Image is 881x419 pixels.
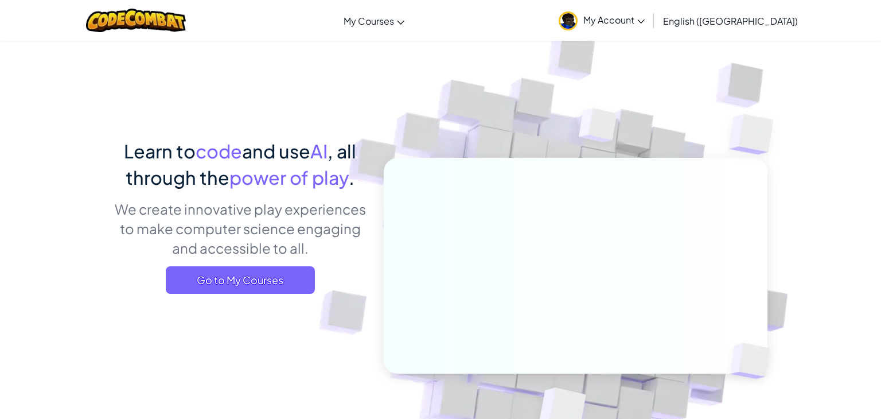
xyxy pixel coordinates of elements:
[86,9,186,32] img: CodeCombat logo
[663,15,798,27] span: English ([GEOGRAPHIC_DATA])
[344,15,394,27] span: My Courses
[310,139,328,162] span: AI
[338,5,410,36] a: My Courses
[124,139,196,162] span: Learn to
[196,139,242,162] span: code
[657,5,804,36] a: English ([GEOGRAPHIC_DATA])
[558,86,640,171] img: Overlap cubes
[229,166,349,189] span: power of play
[114,199,367,258] p: We create innovative play experiences to make computer science engaging and accessible to all.
[583,14,645,26] span: My Account
[166,266,315,294] a: Go to My Courses
[559,11,578,30] img: avatar
[711,319,797,403] img: Overlap cubes
[349,166,354,189] span: .
[706,86,805,183] img: Overlap cubes
[242,139,310,162] span: and use
[553,2,650,38] a: My Account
